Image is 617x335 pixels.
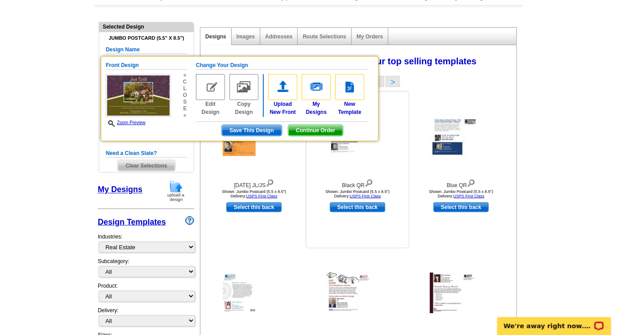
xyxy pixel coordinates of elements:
[229,74,258,116] a: Copy Design
[164,180,188,202] img: upload-design
[226,202,282,212] a: use this design
[335,74,364,116] a: NewTemplate
[223,273,285,314] img: Recent Activity Back
[118,160,175,171] span: Clear Selections
[106,35,187,41] h4: Jumbo Postcard (5.5" x 8.5")
[350,194,381,198] a: USPS First Class
[467,177,475,187] img: view design details
[205,177,303,189] div: [DATE] JL/JS
[492,307,617,335] iframe: LiveChat chat widget
[183,112,187,119] span: «
[302,74,331,116] a: MyDesigns
[98,218,166,226] a: Design Templates
[303,33,346,40] a: Route Selections
[302,74,331,100] img: my-designs.gif
[412,189,510,198] div: Shown: Jumbo Postcard (5.5 x 8.5") Delivery:
[266,177,274,187] img: view design details
[183,79,187,85] span: c
[246,194,278,198] a: USPS First Class
[237,33,255,40] a: Images
[183,105,187,112] span: e
[106,149,187,158] h5: Need a Clean Slate?
[288,125,343,136] button: Continue Order
[98,185,142,194] a: My Designs
[412,177,510,189] div: Blue QR
[357,33,383,40] a: My Orders
[196,74,225,116] a: Edit Design
[308,189,407,198] div: Shown: Jumbo Postcard (5.5 x 8.5") Delivery:
[221,125,282,136] button: Save This Design
[196,61,369,70] h5: Change Your Design
[308,177,407,189] div: Black QR
[265,33,292,40] a: Addresses
[106,74,171,117] img: GENREPJF_JS_Harvest_All.jpg
[430,273,492,314] img: Just Listed Refined
[98,228,194,257] div: Industries:
[335,74,364,100] img: new-template.gif
[222,125,281,136] span: Save This Design
[330,202,385,212] a: use this design
[106,61,187,70] h5: Front Design
[196,74,225,100] img: edit-design-no.gif
[183,92,187,99] span: o
[268,74,297,116] a: UploadNew Front
[268,74,297,100] img: upload-front.gif
[98,257,194,282] div: Subcategory:
[98,306,194,331] div: Delivery:
[183,99,187,105] span: s
[183,85,187,92] span: l
[106,46,187,54] h5: Design Name
[229,74,258,100] img: copy-design-no.gif
[205,33,226,40] a: Designs
[434,202,489,212] a: use this design
[98,282,194,306] div: Product:
[99,22,194,31] div: Selected Design
[365,177,373,187] img: view design details
[106,120,146,125] a: Zoom Preview
[454,194,485,198] a: USPS First Class
[326,272,389,314] img: Just Listed Hand Drawn Back
[205,189,303,198] div: Shown: Jumbo Postcard (5.5 x 8.5") Delivery:
[185,216,194,225] img: design-wizard-help-icon.png
[183,72,187,79] span: «
[386,76,400,87] button: >
[430,115,492,157] img: Blue QR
